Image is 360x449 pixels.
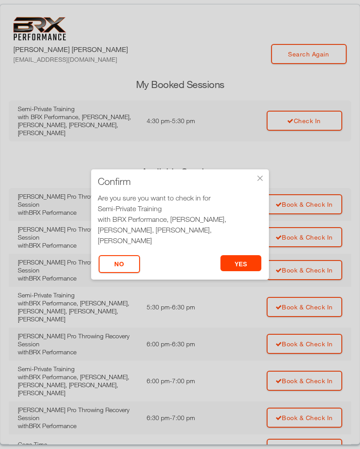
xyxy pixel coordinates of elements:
button: No [99,255,140,273]
div: Semi-Private Training [98,203,262,214]
div: Are you sure you want to check in for at 4:30 pm? [98,192,262,257]
div: × [256,174,264,183]
div: with BRX Performance, [PERSON_NAME], [PERSON_NAME], [PERSON_NAME], [PERSON_NAME] [98,214,262,246]
button: yes [220,255,262,271]
span: Confirm [98,177,131,186]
